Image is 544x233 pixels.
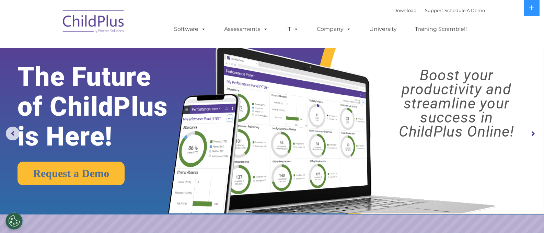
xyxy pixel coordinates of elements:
span: Phone number [95,73,125,79]
button: Cookies Settings [5,212,23,230]
font: | [393,8,485,13]
a: Download [393,8,417,13]
a: Schedule A Demo [444,8,485,13]
a: IT [279,22,305,36]
a: Support [425,8,443,13]
a: Request a Demo [18,162,125,185]
a: University [362,22,404,36]
a: Company [310,22,358,36]
rs-layer: The Future of ChildPlus is Here! [18,62,191,152]
img: ChildPlus by Procare Solutions [59,5,128,40]
a: Assessments [217,22,275,36]
a: Training Scramble!! [408,22,474,36]
a: Software [167,22,213,36]
span: Last name [95,45,116,50]
rs-layer: Boost your productivity and streamline your success in ChildPlus Online! [376,68,537,139]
